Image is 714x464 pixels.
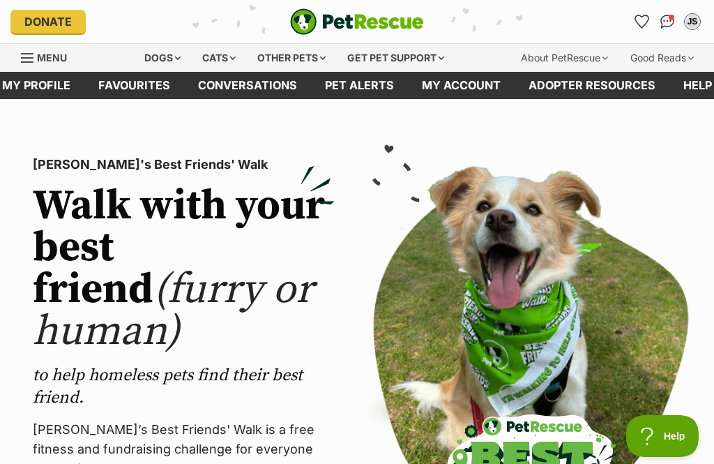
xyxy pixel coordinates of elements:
[631,10,653,33] a: Favourites
[33,264,313,358] span: (furry or human)
[515,72,669,99] a: Adopter resources
[10,10,86,33] a: Donate
[660,15,675,29] img: chat-41dd97257d64d25036548639549fe6c8038ab92f7586957e7f3b1b290dea8141.svg
[33,155,335,174] p: [PERSON_NAME]'s Best Friends' Walk
[656,10,678,33] a: Conversations
[685,15,699,29] div: JS
[37,52,67,63] span: Menu
[311,72,408,99] a: Pet alerts
[626,415,700,457] iframe: Help Scout Beacon - Open
[408,72,515,99] a: My account
[135,44,190,72] div: Dogs
[33,364,335,409] p: to help homeless pets find their best friend.
[621,44,704,72] div: Good Reads
[290,8,424,35] a: PetRescue
[631,10,704,33] ul: Account quick links
[33,186,335,353] h2: Walk with your best friend
[511,44,618,72] div: About PetRescue
[84,72,184,99] a: Favourites
[681,10,704,33] button: My account
[184,72,311,99] a: conversations
[337,44,454,72] div: Get pet support
[248,44,335,72] div: Other pets
[21,44,77,69] a: Menu
[192,44,245,72] div: Cats
[290,8,424,35] img: logo-e224e6f780fb5917bec1dbf3a21bbac754714ae5b6737aabdf751b685950b380.svg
